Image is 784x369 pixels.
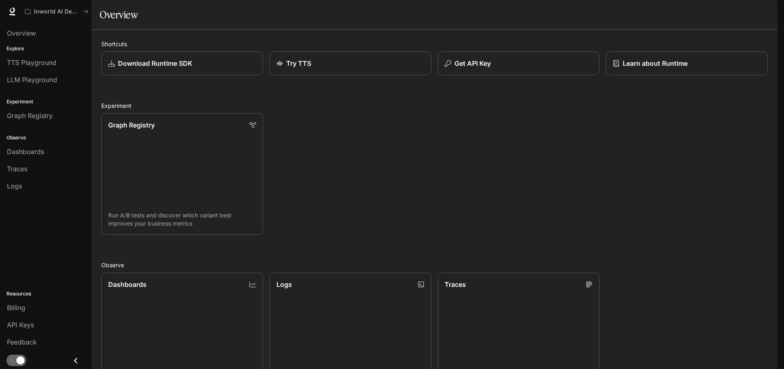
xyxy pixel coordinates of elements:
[101,261,768,269] h2: Observe
[276,280,292,289] p: Logs
[118,58,192,68] p: Download Runtime SDK
[101,51,263,75] a: Download Runtime SDK
[108,280,147,289] p: Dashboards
[100,7,138,23] h1: Overview
[101,113,263,235] a: Graph RegistryRun A/B tests and discover which variant best improves your business metrics
[101,40,768,48] h2: Shortcuts
[606,51,768,75] a: Learn about Runtime
[101,101,768,110] h2: Experiment
[108,211,256,228] p: Run A/B tests and discover which variant best improves your business metrics
[286,58,311,68] p: Try TTS
[21,3,92,20] button: All workspaces
[438,51,599,75] button: Get API Key
[34,8,80,15] p: Inworld AI Demos
[445,280,466,289] p: Traces
[108,120,155,130] p: Graph Registry
[269,51,431,75] a: Try TTS
[623,58,688,68] p: Learn about Runtime
[454,58,491,68] p: Get API Key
